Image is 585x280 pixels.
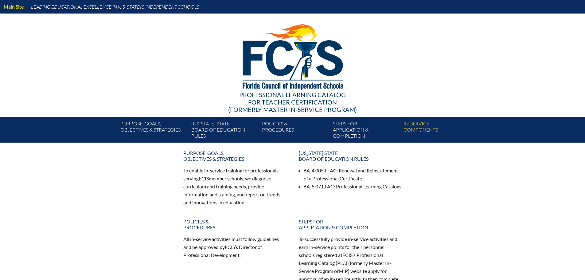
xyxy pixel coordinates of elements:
span: MIP [339,268,348,274]
a: Purpose, goals,objectives & strategies [118,119,189,143]
span: FAC [325,183,334,189]
li: 6A-4.0051, : Renewal and Reinstatement of a Professional Certificate [304,167,402,183]
span: PLC [337,260,346,266]
a: Policies &Procedures [180,216,290,233]
a: Purpose, goals,objectives & strategies [180,148,290,164]
li: 6A-5.071, : Professional Learning Catalogs [304,183,402,191]
a: [US_STATE] StateBoard of Education rules [295,148,406,164]
div: Professional Learning Catalog (formerly Master In-service Program) [116,91,470,113]
a: [US_STATE] StateBoard of Education rules [189,119,259,143]
a: Steps forapplication & completion [295,216,406,233]
span: FAC [327,168,337,173]
span: FCIS [225,244,235,250]
span: FCIS [342,252,353,258]
span: for Teacher Certification [248,98,337,106]
a: In-servicecomponents [401,119,472,143]
a: Main Site [1,2,26,11]
a: Policies &Procedures [259,119,330,143]
p: All in-service activities must follow guidelines and be approved by ’s Director of Professional D... [183,235,287,259]
a: Steps forapplication & completion [330,119,401,143]
img: FCISlogo221.eps [229,14,356,97]
p: To enable in-service training for professionals serving member schools, we diagnose curriculum an... [183,167,287,206]
span: FCIS [199,175,209,181]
